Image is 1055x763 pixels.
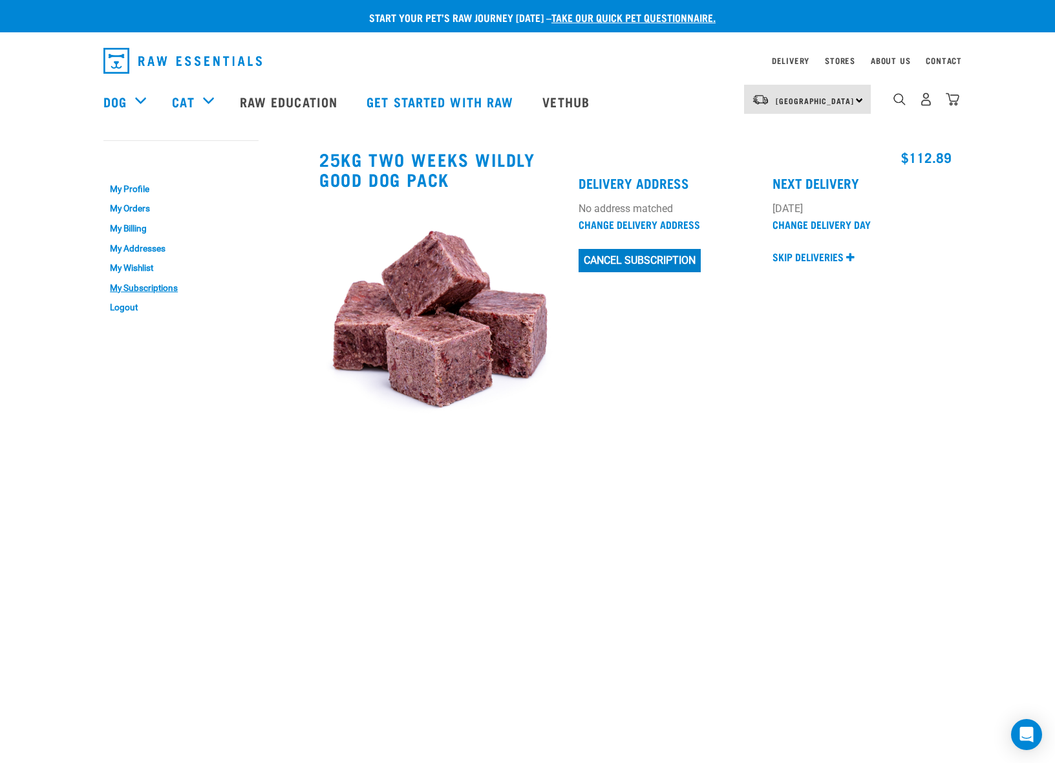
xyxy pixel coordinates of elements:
[752,94,769,105] img: van-moving.png
[103,48,262,74] img: Raw Essentials Logo
[776,98,854,103] span: [GEOGRAPHIC_DATA]
[319,149,563,189] h3: 25kg two weeks Wildly Good Dog Pack
[871,58,910,63] a: About Us
[103,297,259,317] a: Logout
[93,43,962,79] nav: dropdown navigation
[772,58,809,63] a: Delivery
[579,201,758,217] p: No address matched
[579,149,952,164] h4: $112.89
[103,219,259,239] a: My Billing
[926,58,962,63] a: Contact
[319,200,563,444] img: VealHeartTripe_Mix_01.jpg
[773,221,871,227] a: Change Delivery Day
[172,92,194,111] a: Cat
[103,258,259,278] a: My Wishlist
[893,93,906,105] img: home-icon-1@2x.png
[825,58,855,63] a: Stores
[103,92,127,111] a: Dog
[529,76,606,127] a: Vethub
[946,92,959,106] img: home-icon@2x.png
[579,249,701,272] button: Cancel Subscription
[103,153,166,159] a: My Account
[103,278,259,298] a: My Subscriptions
[354,76,529,127] a: Get started with Raw
[103,179,259,199] a: My Profile
[773,249,844,264] p: Skip deliveries
[1011,719,1042,750] div: Open Intercom Messenger
[551,14,716,20] a: take our quick pet questionnaire.
[579,175,758,190] h4: Delivery Address
[227,76,354,127] a: Raw Education
[103,199,259,219] a: My Orders
[103,239,259,259] a: My Addresses
[773,201,952,217] p: [DATE]
[579,221,700,227] a: Change Delivery Address
[919,92,933,106] img: user.png
[773,175,952,190] h4: Next Delivery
